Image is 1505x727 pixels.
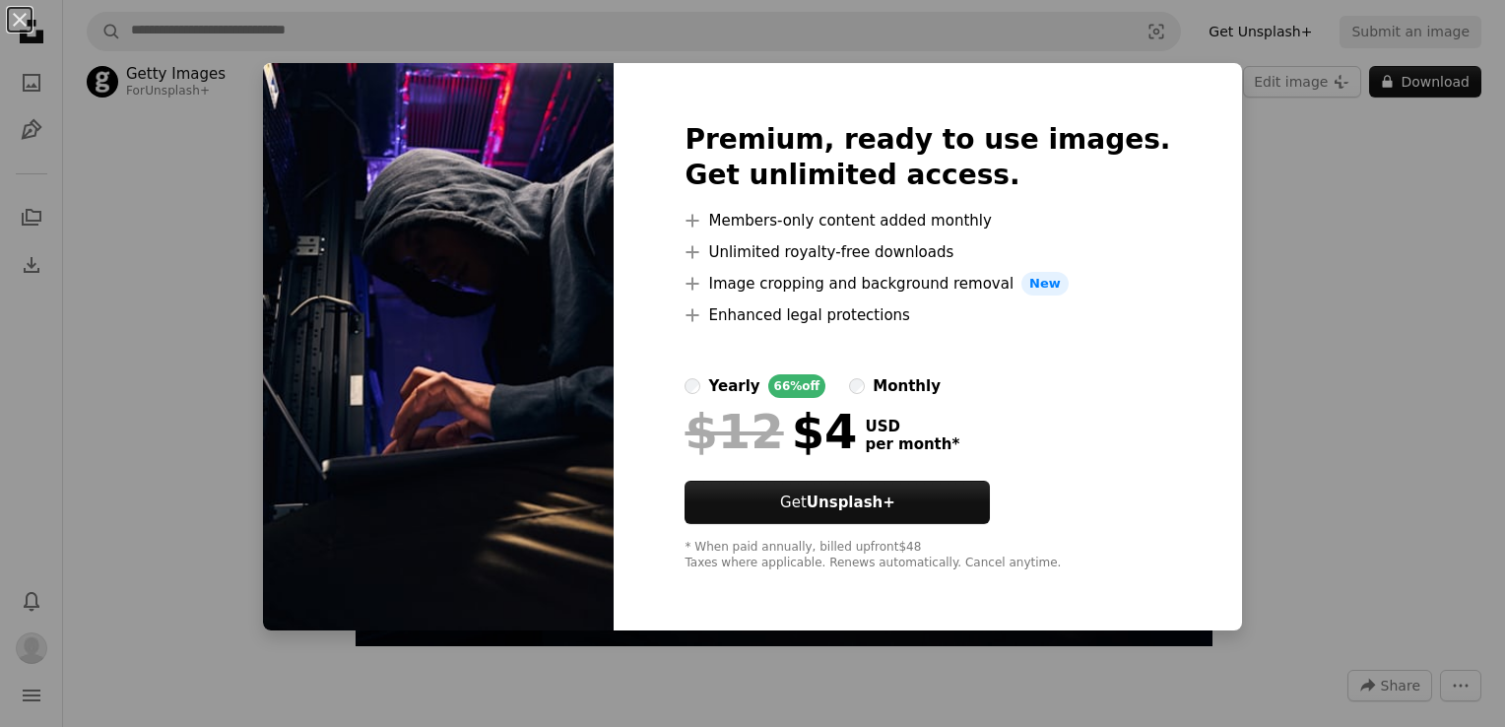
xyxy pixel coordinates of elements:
input: yearly66%off [685,378,700,394]
img: premium_photo-1661764393655-1dbffee8c0ce [263,63,614,630]
span: per month * [865,435,959,453]
li: Image cropping and background removal [685,272,1170,296]
li: Unlimited royalty-free downloads [685,240,1170,264]
div: 66% off [768,374,826,398]
h2: Premium, ready to use images. Get unlimited access. [685,122,1170,193]
div: monthly [873,374,941,398]
li: Enhanced legal protections [685,303,1170,327]
span: New [1021,272,1069,296]
input: monthly [849,378,865,394]
div: * When paid annually, billed upfront $48 Taxes where applicable. Renews automatically. Cancel any... [685,540,1170,571]
li: Members-only content added monthly [685,209,1170,232]
div: $4 [685,406,857,457]
div: yearly [708,374,759,398]
strong: Unsplash+ [807,494,895,511]
a: GetUnsplash+ [685,481,990,524]
span: USD [865,418,959,435]
span: $12 [685,406,783,457]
